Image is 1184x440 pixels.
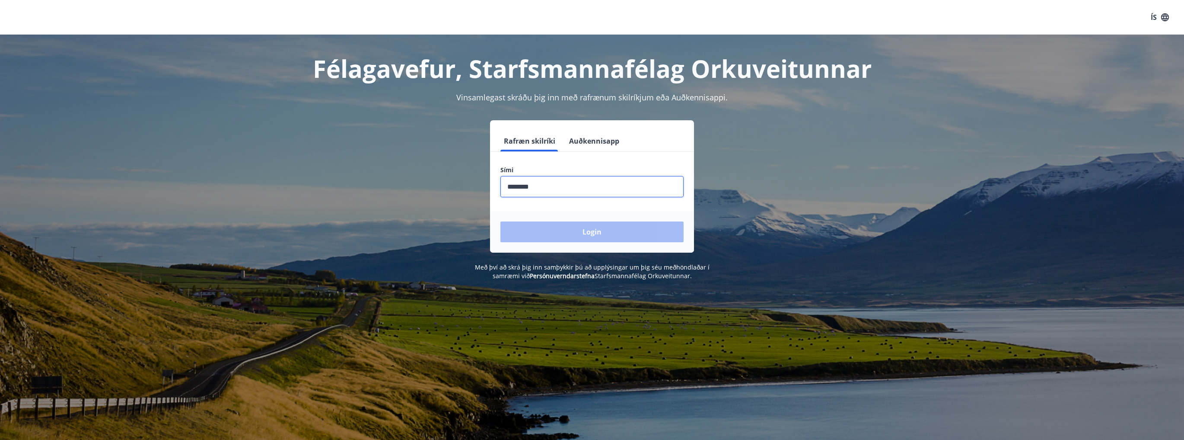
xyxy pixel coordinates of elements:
[500,131,559,151] button: Rafræn skilríki
[1146,10,1174,25] button: ÍS
[566,131,623,151] button: Auðkennisapp
[291,52,893,85] h1: Félagavefur, Starfsmannafélag Orkuveitunnar
[456,92,728,103] span: Vinsamlegast skráðu þig inn með rafrænum skilríkjum eða Auðkennisappi.
[500,166,684,174] label: Sími
[475,263,710,280] span: Með því að skrá þig inn samþykkir þú að upplýsingar um þig séu meðhöndlaðar í samræmi við Starfsm...
[530,272,595,280] a: Persónuverndarstefna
